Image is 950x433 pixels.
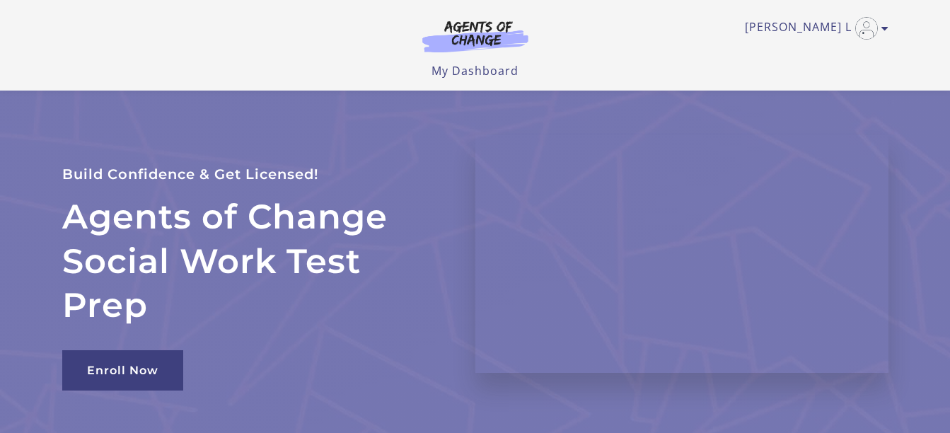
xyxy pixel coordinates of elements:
[62,195,441,327] h2: Agents of Change Social Work Test Prep
[431,63,519,79] a: My Dashboard
[745,17,881,40] a: Toggle menu
[62,350,183,391] a: Enroll Now
[407,20,543,52] img: Agents of Change Logo
[62,163,441,186] p: Build Confidence & Get Licensed!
